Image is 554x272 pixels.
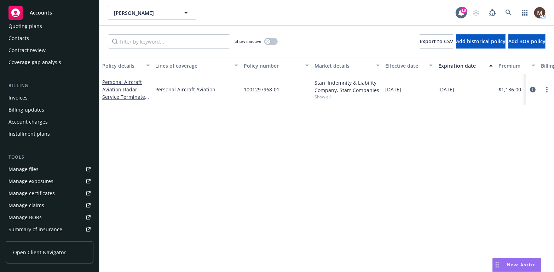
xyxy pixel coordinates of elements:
[6,188,93,199] a: Manage certificates
[507,262,535,268] span: Nova Assist
[498,86,521,93] span: $1,136.00
[534,7,546,18] img: photo
[8,176,53,187] div: Manage exposures
[8,33,29,44] div: Contacts
[493,258,502,272] div: Drag to move
[492,258,541,272] button: Nova Assist
[435,57,496,74] button: Expiration date
[155,62,230,69] div: Lines of coverage
[6,154,93,161] div: Tools
[6,92,93,103] a: Invoices
[543,85,551,94] a: more
[155,86,238,93] a: Personal Aircraft Aviation
[438,86,454,93] span: [DATE]
[8,128,50,140] div: Installment plans
[6,200,93,211] a: Manage claims
[6,212,93,223] a: Manage BORs
[496,57,538,74] button: Premium
[385,86,401,93] span: [DATE]
[456,38,506,45] span: Add historical policy
[235,38,261,44] span: Show inactive
[314,79,380,94] div: Starr Indemnity & Liability Company, Starr Companies
[6,104,93,115] a: Billing updates
[485,6,500,20] a: Report a Bug
[312,57,382,74] button: Market details
[6,57,93,68] a: Coverage gap analysis
[6,3,93,23] a: Accounts
[502,6,516,20] a: Search
[152,57,241,74] button: Lines of coverage
[6,128,93,140] a: Installment plans
[385,62,425,69] div: Effective date
[108,34,230,49] input: Filter by keyword...
[244,86,279,93] span: 1001297968-01
[469,6,483,20] a: Start snowing
[529,85,537,94] a: circleInformation
[314,62,372,69] div: Market details
[102,79,148,108] a: Personal Aircraft Aviation
[8,212,42,223] div: Manage BORs
[8,57,61,68] div: Coverage gap analysis
[99,57,152,74] button: Policy details
[108,6,196,20] button: [PERSON_NAME]
[6,21,93,32] a: Quoting plans
[6,224,93,235] a: Summary of insurance
[508,38,546,45] span: Add BOR policy
[102,86,149,108] span: - Radar Service Terminated LLC
[314,94,380,100] span: Show all
[102,62,142,69] div: Policy details
[8,164,39,175] div: Manage files
[114,9,175,17] span: [PERSON_NAME]
[8,224,62,235] div: Summary of insurance
[8,92,28,103] div: Invoices
[6,176,93,187] a: Manage exposures
[6,82,93,89] div: Billing
[456,34,506,49] button: Add historical policy
[6,45,93,56] a: Contract review
[30,10,52,16] span: Accounts
[438,62,485,69] div: Expiration date
[6,33,93,44] a: Contacts
[8,104,44,115] div: Billing updates
[508,34,546,49] button: Add BOR policy
[8,188,55,199] div: Manage certificates
[6,164,93,175] a: Manage files
[8,116,48,127] div: Account charges
[518,6,532,20] a: Switch app
[241,57,312,74] button: Policy number
[420,34,453,49] button: Export to CSV
[8,45,46,56] div: Contract review
[498,62,527,69] div: Premium
[420,38,453,45] span: Export to CSV
[6,116,93,127] a: Account charges
[244,62,301,69] div: Policy number
[8,21,42,32] div: Quoting plans
[382,57,435,74] button: Effective date
[8,200,44,211] div: Manage claims
[461,7,467,13] div: 18
[13,249,66,256] span: Open Client Navigator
